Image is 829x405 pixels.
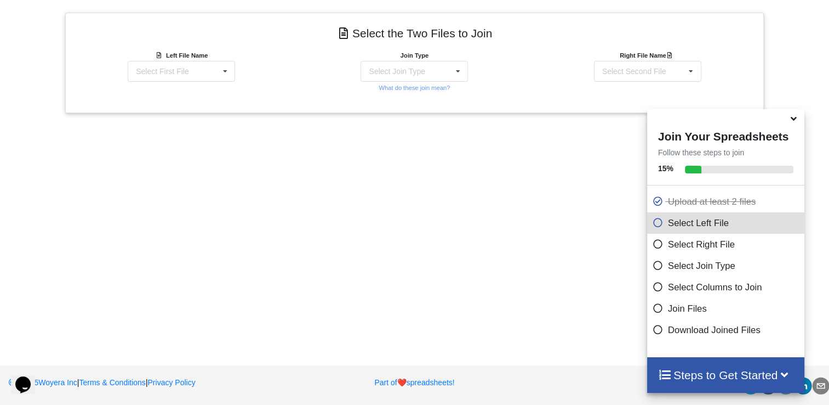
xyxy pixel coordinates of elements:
[397,378,407,387] span: heart
[653,238,802,251] p: Select Right File
[653,323,802,337] p: Download Joined Files
[647,127,804,143] h4: Join Your Spreadsheets
[374,378,454,387] a: Part ofheartspreadsheets!
[147,378,195,387] a: Privacy Policy
[653,259,802,273] p: Select Join Type
[602,67,666,75] div: Select Second File
[166,52,208,59] b: Left File Name
[658,164,673,173] b: 15 %
[369,67,425,75] div: Select Join Type
[73,21,756,46] h4: Select the Two Files to Join
[8,378,77,387] a: 2025Woyera Inc
[647,147,804,158] p: Follow these steps to join
[401,52,428,59] b: Join Type
[653,195,802,209] p: Upload at least 2 files
[653,280,802,294] p: Select Columns to Join
[8,377,271,388] p: | |
[658,368,793,382] h4: Steps to Get Started
[620,52,675,59] b: Right File Name
[136,67,188,75] div: Select First File
[653,302,802,316] p: Join Files
[11,361,46,394] iframe: chat widget
[79,378,145,387] a: Terms & Conditions
[379,85,450,91] small: What do these join mean?
[653,216,802,230] p: Select Left File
